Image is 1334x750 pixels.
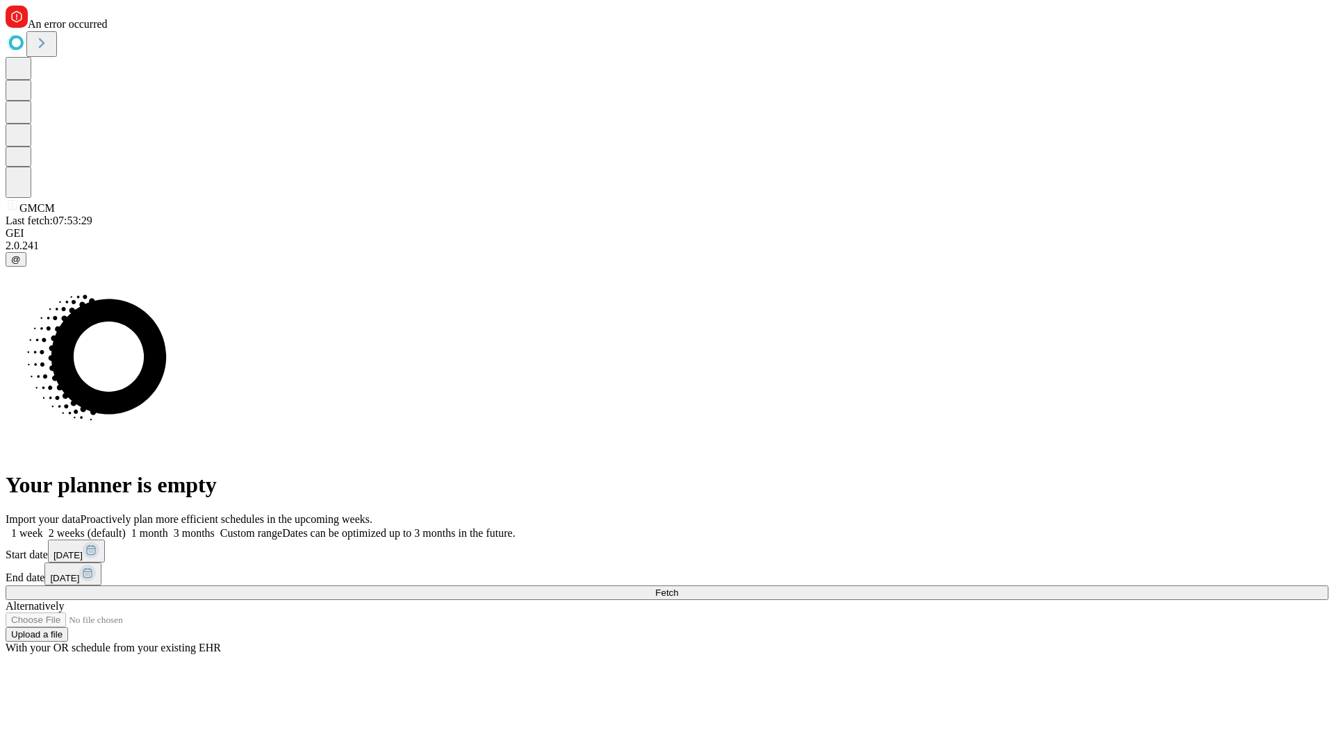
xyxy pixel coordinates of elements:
span: Import your data [6,513,81,525]
span: Custom range [220,527,282,539]
button: [DATE] [44,562,101,585]
span: Fetch [655,587,678,598]
span: Proactively plan more efficient schedules in the upcoming weeks. [81,513,372,525]
span: [DATE] [50,573,79,583]
div: End date [6,562,1328,585]
span: 1 week [11,527,43,539]
button: Fetch [6,585,1328,600]
button: [DATE] [48,540,105,562]
span: With your OR schedule from your existing EHR [6,642,221,653]
span: 2 weeks (default) [49,527,126,539]
div: 2.0.241 [6,240,1328,252]
button: @ [6,252,26,267]
span: [DATE] [53,550,83,560]
span: Last fetch: 07:53:29 [6,215,92,226]
div: Start date [6,540,1328,562]
h1: Your planner is empty [6,472,1328,498]
span: GMCM [19,202,55,214]
span: Dates can be optimized up to 3 months in the future. [282,527,515,539]
span: 3 months [174,527,215,539]
button: Upload a file [6,627,68,642]
span: 1 month [131,527,168,539]
div: GEI [6,227,1328,240]
span: Alternatively [6,600,64,612]
span: An error occurred [28,18,108,30]
span: @ [11,254,21,265]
